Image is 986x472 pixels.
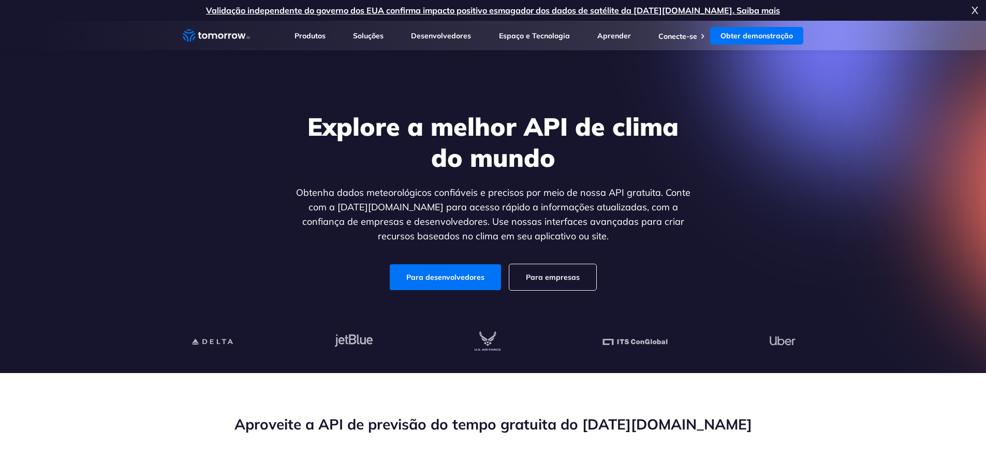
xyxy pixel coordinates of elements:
[411,31,471,40] a: Desenvolvedores
[390,264,501,290] a: Para desenvolvedores
[720,31,793,40] font: Obter demonstração
[307,111,679,173] font: Explore a melhor API de clima do mundo
[183,28,250,44] a: Link para casa
[710,27,803,45] a: Obter demonstração
[972,4,978,17] font: X
[234,415,752,433] font: Aproveite a API de previsão do tempo gratuita do [DATE][DOMAIN_NAME]
[509,264,596,290] a: Para empresas
[206,5,780,16] a: Validação independente do governo dos EUA confirma impacto positivo esmagador dos dados de satéli...
[296,187,690,242] font: Obtenha dados meteorológicos confiáveis ​​e precisos por meio de nossa API gratuita. Conte com a ...
[526,273,580,282] font: Para empresas
[406,273,484,282] font: Para desenvolvedores
[658,32,697,41] a: Conecte-se
[353,31,384,40] a: Soluções
[597,31,631,40] a: Aprender
[499,31,570,40] a: Espaço e Tecnologia
[295,31,326,40] a: Produtos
